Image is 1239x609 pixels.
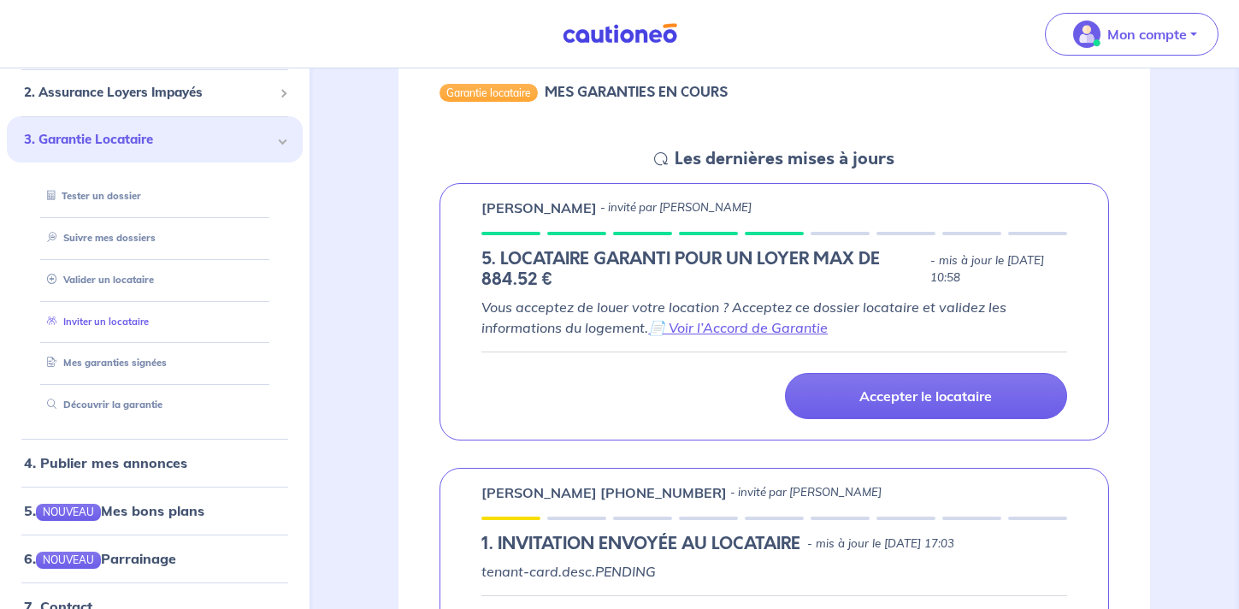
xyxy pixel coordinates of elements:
[40,190,141,202] a: Tester un dossier
[24,502,204,519] a: 5.NOUVEAUMes bons plans
[27,350,282,378] div: Mes garanties signées
[440,84,538,101] div: Garantie locataire
[40,316,149,328] a: Inviter un locataire
[27,266,282,294] div: Valider un locataire
[24,454,187,471] a: 4. Publier mes annonces
[556,23,684,44] img: Cautioneo
[40,232,156,244] a: Suivre mes dossiers
[1107,24,1187,44] p: Mon compte
[7,541,303,576] div: 6.NOUVEAUParrainage
[40,274,154,286] a: Valider un locataire
[7,116,303,163] div: 3. Garantie Locataire
[675,149,894,169] h5: Les dernières mises à jours
[481,249,1067,290] div: state: RENTER-PROPERTY-IN-PROGRESS, Context: IN-LANDLORD,IN-LANDLORD
[730,484,882,501] p: - invité par [PERSON_NAME]
[40,358,167,370] a: Mes garanties signées
[930,252,1067,287] p: - mis à jour le [DATE] 10:58
[27,182,282,210] div: Tester un dossier
[27,391,282,419] div: Découvrir la garantie
[40,399,162,411] a: Découvrir la garantie
[27,308,282,336] div: Inviter un locataire
[24,83,273,103] span: 2. Assurance Loyers Impayés
[785,373,1067,419] a: Accepter le locataire
[7,76,303,109] div: 2. Assurance Loyers Impayés
[600,199,752,216] p: - invité par [PERSON_NAME]
[859,387,992,405] p: Accepter le locataire
[481,299,1006,336] em: Vous acceptez de louer votre location ? Acceptez ce dossier locataire et validez les informations...
[1073,21,1100,48] img: illu_account_valid_menu.svg
[481,249,923,290] h5: 5. LOCATAIRE GARANTI POUR UN LOYER MAX DE 884.52 €
[648,319,828,336] a: 📄 Voir l’Accord de Garantie
[24,550,176,567] a: 6.NOUVEAUParrainage
[7,494,303,528] div: 5.NOUVEAUMes bons plans
[481,482,727,503] p: [PERSON_NAME] [PHONE_NUMBER]
[7,446,303,480] div: 4. Publier mes annonces
[807,535,954,553] p: - mis à jour le [DATE] 17:03
[481,534,800,554] h5: 1.︎ INVITATION ENVOYÉE AU LOCATAIRE
[481,561,1067,582] p: tenant-card.desc.PENDING
[1045,13,1218,56] button: illu_account_valid_menu.svgMon compte
[27,224,282,252] div: Suivre mes dossiers
[24,130,273,150] span: 3. Garantie Locataire
[481,534,1067,554] div: state: PENDING, Context: IN-LANDLORD
[545,84,728,100] h6: MES GARANTIES EN COURS
[481,198,597,218] p: [PERSON_NAME]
